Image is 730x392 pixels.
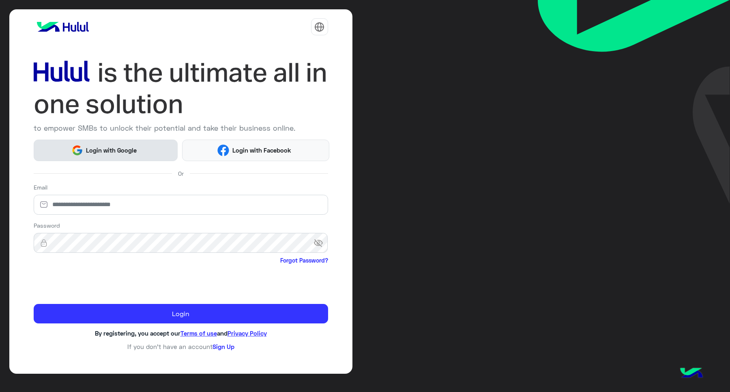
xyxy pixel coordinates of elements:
h6: If you don’t have an account [34,343,328,350]
img: Facebook [217,144,229,156]
a: Terms of use [180,330,217,337]
img: hulul-logo.png [677,360,706,388]
span: and [217,330,228,337]
a: Sign Up [213,343,234,350]
label: Password [34,221,60,230]
button: Login with Facebook [182,140,329,161]
img: logo [34,19,92,35]
span: Login with Google [83,146,140,155]
a: Privacy Policy [228,330,267,337]
img: hululLoginTitle_EN.svg [34,57,328,120]
img: lock [34,239,54,247]
span: Or [178,169,184,178]
span: Login with Facebook [229,146,294,155]
img: email [34,200,54,209]
img: Google [71,144,83,156]
button: Login [34,304,328,323]
label: Email [34,183,47,192]
button: Login with Google [34,140,178,161]
img: tab [314,22,324,32]
span: By registering, you accept our [95,330,180,337]
a: Forgot Password? [280,256,328,265]
p: to empower SMBs to unlock their potential and take their business online. [34,123,328,134]
iframe: reCAPTCHA [34,266,157,298]
span: visibility_off [313,236,328,250]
